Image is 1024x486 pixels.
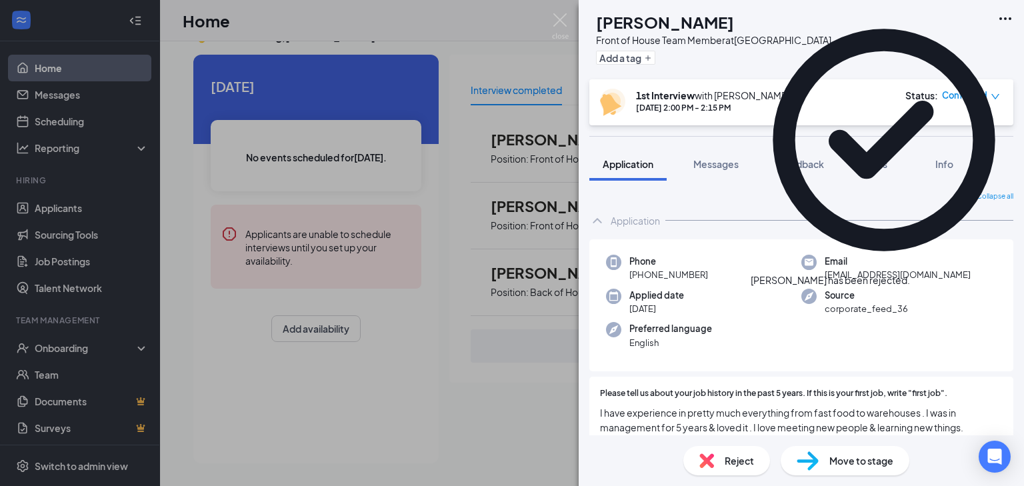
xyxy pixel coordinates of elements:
[829,453,893,468] span: Move to stage
[725,453,754,468] span: Reject
[825,289,908,302] span: Source
[751,273,910,287] div: [PERSON_NAME] has been rejected.
[629,268,708,281] span: [PHONE_NUMBER]
[603,158,653,170] span: Application
[636,89,790,102] div: with [PERSON_NAME]
[629,255,708,268] span: Phone
[611,214,660,227] div: Application
[629,302,684,315] span: [DATE]
[636,102,790,113] div: [DATE] 2:00 PM - 2:15 PM
[589,213,605,229] svg: ChevronUp
[600,387,947,400] span: Please tell us about your job history in the past 5 years. If this is your first job, write "firs...
[629,289,684,302] span: Applied date
[596,33,831,47] div: Front of House Team Member at [GEOGRAPHIC_DATA]
[693,158,739,170] span: Messages
[629,322,712,335] span: Preferred language
[751,7,1017,273] svg: CheckmarkCircle
[600,405,1003,435] span: I have experience in pretty much everything from fast food to warehouses . I was in management fo...
[979,441,1011,473] div: Open Intercom Messenger
[636,89,695,101] b: 1st Interview
[629,336,712,349] span: English
[596,11,734,33] h1: [PERSON_NAME]
[825,302,908,315] span: corporate_feed_36
[596,51,655,65] button: PlusAdd a tag
[644,54,652,62] svg: Plus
